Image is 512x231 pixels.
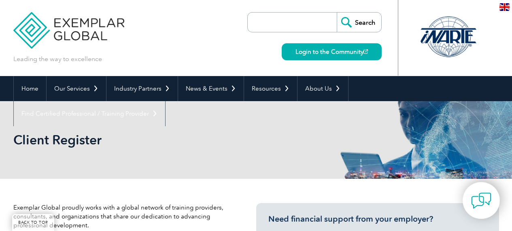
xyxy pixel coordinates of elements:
[337,13,381,32] input: Search
[297,76,348,101] a: About Us
[13,203,232,230] p: Exemplar Global proudly works with a global network of training providers, consultants, and organ...
[499,3,510,11] img: en
[47,76,106,101] a: Our Services
[363,49,368,54] img: open_square.png
[14,76,46,101] a: Home
[12,214,54,231] a: BACK TO TOP
[14,101,165,126] a: Find Certified Professional / Training Provider
[471,191,491,211] img: contact-chat.png
[13,134,353,146] h2: Client Register
[244,76,297,101] a: Resources
[268,214,487,224] h3: Need financial support from your employer?
[178,76,244,101] a: News & Events
[106,76,178,101] a: Industry Partners
[13,55,102,64] p: Leading the way to excellence
[282,43,382,60] a: Login to the Community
